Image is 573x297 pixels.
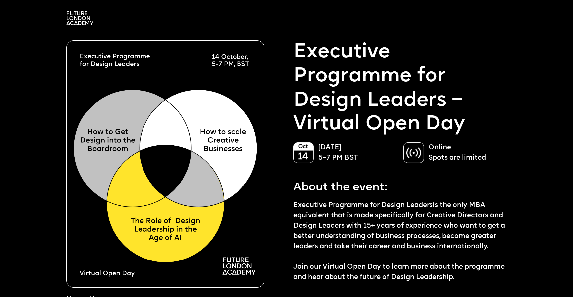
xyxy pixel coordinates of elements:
p: [DATE] 5–7 PM BST [318,142,396,163]
a: Executive Programme for Design Leaders [293,202,433,209]
p: is the only MBA equivalent that is made specifically for Creative Directors and Design Leaders wi... [293,200,514,282]
p: About the event: [293,176,514,196]
img: A logo saying in 3 lines: Future London Academy [66,11,93,25]
p: Online Spots are limited [429,142,507,163]
p: Executive Programme for Design Leaders – Virtual Open Day [293,40,514,137]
